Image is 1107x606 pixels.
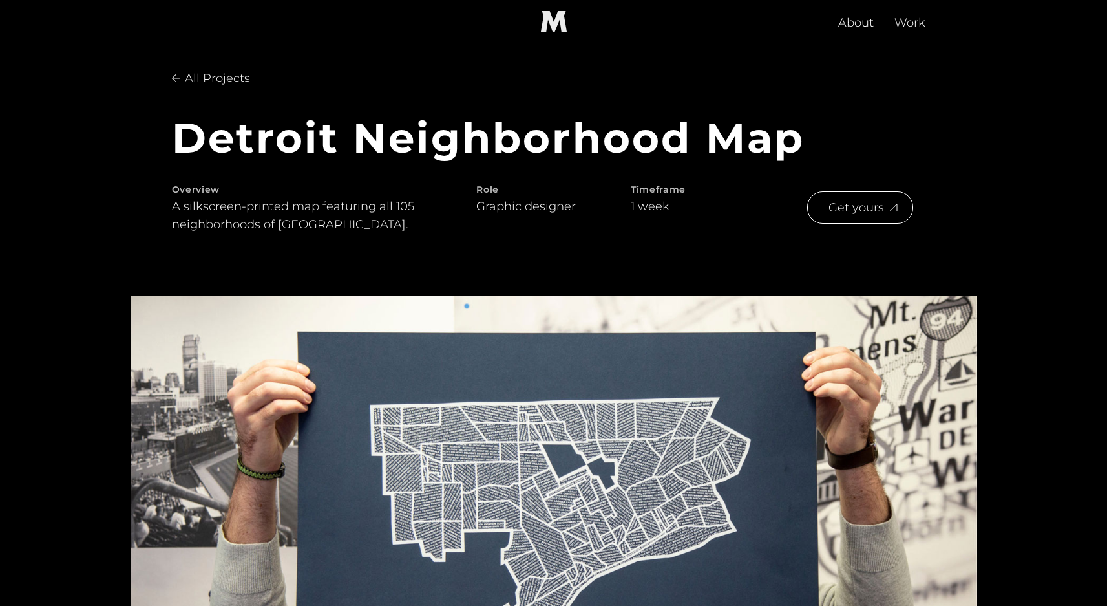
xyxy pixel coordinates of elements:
a: Get yours [807,191,913,224]
a: home [533,1,575,42]
a: About [828,1,884,42]
p: 1 week [631,197,669,215]
h1: Detroit Neighborhood Map [172,114,936,161]
a: Work [884,1,936,42]
img: "M" logo [533,11,575,32]
a: All Projects [172,63,275,94]
h1: Timeframe [631,182,744,197]
div: All Projects [180,69,255,87]
p: A silkscreen-printed map featuring all 105 neighborhoods of [GEOGRAPHIC_DATA]. [172,197,436,233]
div: Get yours [823,199,889,217]
h1: Role [476,182,589,197]
h2: Overview [172,182,436,197]
img: Arrow pointing left [172,74,180,82]
div: Graphic designer [476,197,589,215]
